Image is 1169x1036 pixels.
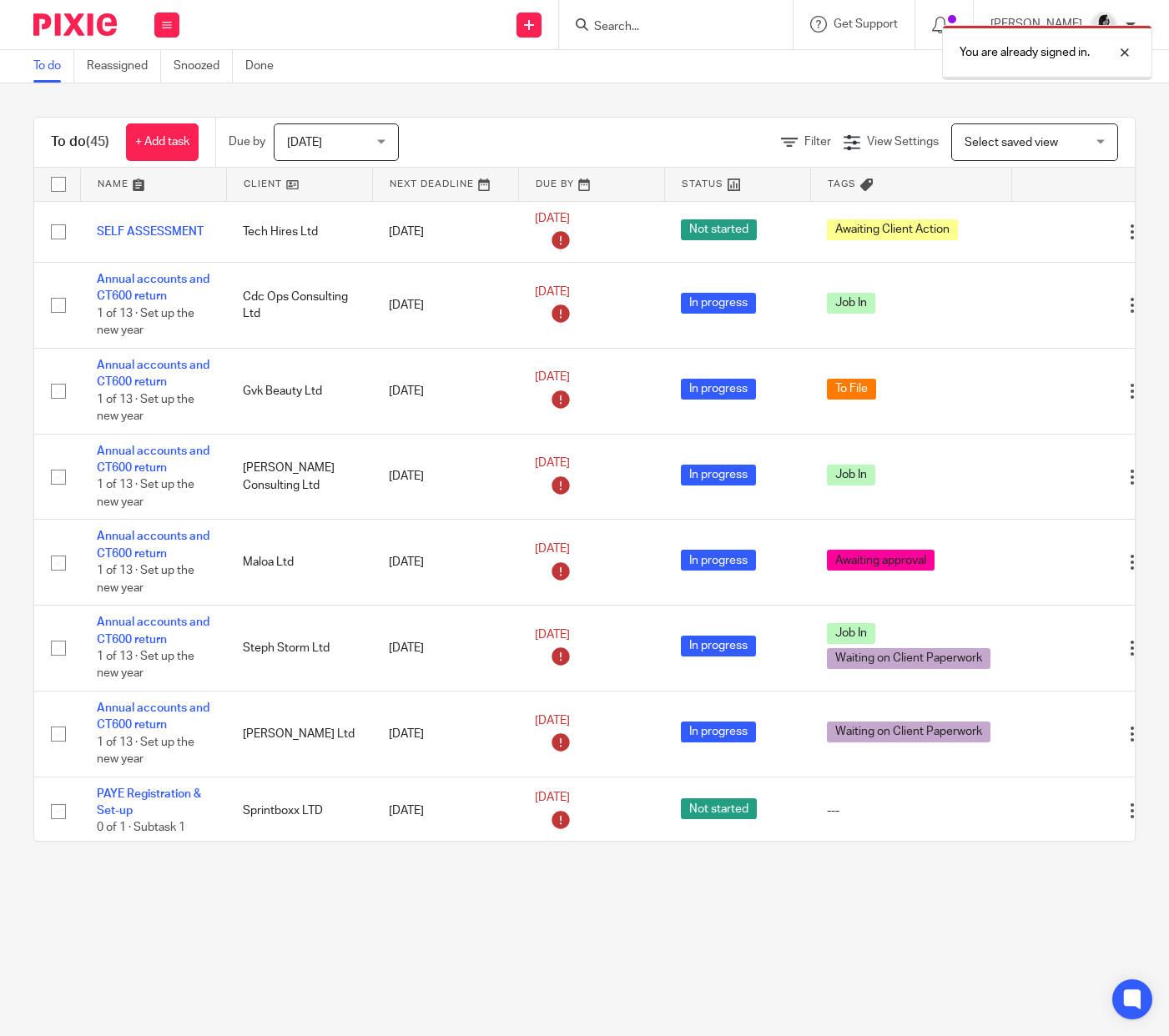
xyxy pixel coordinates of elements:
div: --- [827,802,995,819]
a: Reassigned [87,50,161,83]
a: Done [245,50,286,83]
span: [DATE] [287,137,322,148]
span: [DATE] [535,792,570,803]
td: [PERSON_NAME] Ltd [226,692,372,777]
td: [PERSON_NAME] Consulting Ltd [226,434,372,520]
p: You are already signed in. [960,44,1090,61]
a: Annual accounts and CT600 return [97,531,209,559]
span: Tags [828,179,856,189]
span: View Settings [867,136,939,148]
td: [DATE] [372,606,518,692]
span: 1 of 13 · Set up the new year [97,565,194,594]
span: Not started [681,798,757,819]
span: Job In [827,465,875,485]
span: 1 of 13 · Set up the new year [97,737,194,766]
a: Annual accounts and CT600 return [97,360,209,388]
span: Job In [827,623,875,644]
td: Steph Storm Ltd [226,606,372,692]
img: Pixie [33,13,117,36]
td: [DATE] [372,348,518,434]
a: Annual accounts and CT600 return [97,445,209,474]
td: Sprintboxx LTD [226,777,372,845]
span: Awaiting approval [827,550,935,571]
span: [DATE] [535,543,570,555]
td: [DATE] [372,692,518,777]
span: 0 of 1 · Subtask 1 [97,822,185,834]
td: Maloa Ltd [226,520,372,606]
span: In progress [681,293,756,314]
span: [DATE] [535,629,570,641]
span: [DATE] [535,286,570,298]
span: Waiting on Client Paperwork [827,722,990,742]
span: Filter [804,136,831,148]
td: [DATE] [372,201,518,263]
td: [DATE] [372,520,518,606]
span: [DATE] [535,715,570,727]
span: In progress [681,379,756,400]
span: (45) [86,135,109,148]
td: Cdc Ops Consulting Ltd [226,263,372,349]
span: In progress [681,465,756,485]
span: Not started [681,219,757,240]
a: Annual accounts and CT600 return [97,702,209,731]
span: Waiting on Client Paperwork [827,648,990,669]
span: 1 of 13 · Set up the new year [97,651,194,680]
a: To do [33,50,74,83]
a: Annual accounts and CT600 return [97,616,209,645]
span: In progress [681,636,756,656]
span: Job In [827,293,875,314]
span: In progress [681,550,756,571]
a: Annual accounts and CT600 return [97,274,209,302]
span: 1 of 13 · Set up the new year [97,308,194,337]
a: SELF ASSESSMENT [97,226,204,238]
td: [DATE] [372,777,518,845]
span: [DATE] [535,213,570,224]
span: 1 of 13 · Set up the new year [97,480,194,509]
span: To File [827,379,876,400]
a: PAYE Registration & Set-up [97,788,201,817]
span: Select saved view [965,137,1058,148]
td: Gvk Beauty Ltd [226,348,372,434]
span: 1 of 13 · Set up the new year [97,394,194,423]
a: Snoozed [174,50,233,83]
img: PHOTO-2023-03-20-11-06-28%203.jpg [1091,12,1117,38]
td: Tech Hires Ltd [226,201,372,263]
h1: To do [51,133,109,151]
span: In progress [681,722,756,742]
span: Awaiting Client Action [827,219,958,240]
span: [DATE] [535,372,570,384]
a: + Add task [126,123,199,161]
p: Due by [229,133,265,150]
td: [DATE] [372,263,518,349]
td: [DATE] [372,434,518,520]
span: [DATE] [535,457,570,469]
